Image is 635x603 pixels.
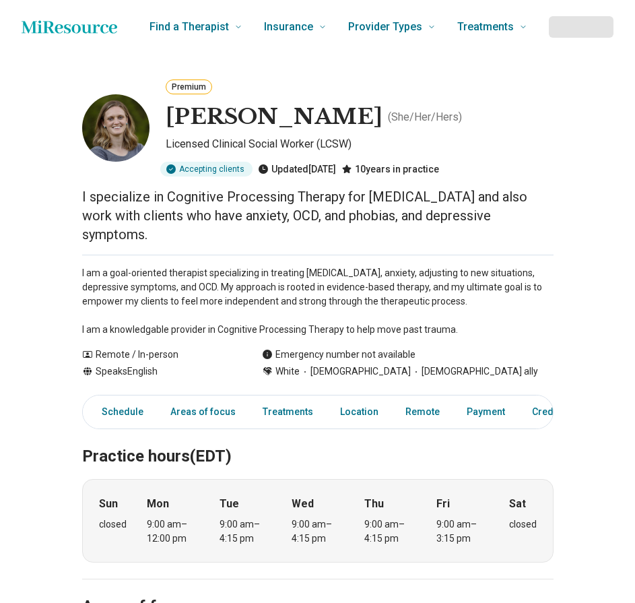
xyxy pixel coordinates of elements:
[166,80,212,94] button: Premium
[411,364,538,379] span: [DEMOGRAPHIC_DATA] ally
[397,398,448,426] a: Remote
[341,162,439,177] div: 10 years in practice
[509,496,526,512] strong: Sat
[82,187,554,244] p: I specialize in Cognitive Processing Therapy for [MEDICAL_DATA] and also work with clients who ha...
[436,517,488,546] div: 9:00 am – 3:15 pm
[147,517,199,546] div: 9:00 am – 12:00 pm
[292,517,343,546] div: 9:00 am – 4:15 pm
[82,479,554,563] div: When does the program meet?
[162,398,244,426] a: Areas of focus
[262,348,415,362] div: Emergency number not available
[86,398,152,426] a: Schedule
[348,18,422,36] span: Provider Types
[99,517,127,532] div: closed
[388,109,462,125] p: ( She/Her/Hers )
[166,136,554,156] p: Licensed Clinical Social Worker (LCSW)
[22,13,117,40] a: Home page
[258,162,336,177] div: Updated [DATE]
[300,364,411,379] span: [DEMOGRAPHIC_DATA]
[255,398,321,426] a: Treatments
[82,94,149,162] img: Hannah Robinson, Licensed Clinical Social Worker (LCSW)
[160,162,253,177] div: Accepting clients
[524,398,591,426] a: Credentials
[82,266,554,337] p: I am a goal-oriented therapist specializing in treating [MEDICAL_DATA], anxiety, adjusting to new...
[332,398,387,426] a: Location
[220,496,239,512] strong: Tue
[149,18,229,36] span: Find a Therapist
[364,517,416,546] div: 9:00 am – 4:15 pm
[166,103,382,131] h1: [PERSON_NAME]
[147,496,169,512] strong: Mon
[457,18,514,36] span: Treatments
[364,496,384,512] strong: Thu
[99,496,118,512] strong: Sun
[292,496,314,512] strong: Wed
[220,517,271,546] div: 9:00 am – 4:15 pm
[275,364,300,379] span: White
[509,517,537,532] div: closed
[459,398,513,426] a: Payment
[82,413,554,468] h2: Practice hours (EDT)
[82,364,235,379] div: Speaks English
[82,348,235,362] div: Remote / In-person
[264,18,313,36] span: Insurance
[436,496,450,512] strong: Fri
